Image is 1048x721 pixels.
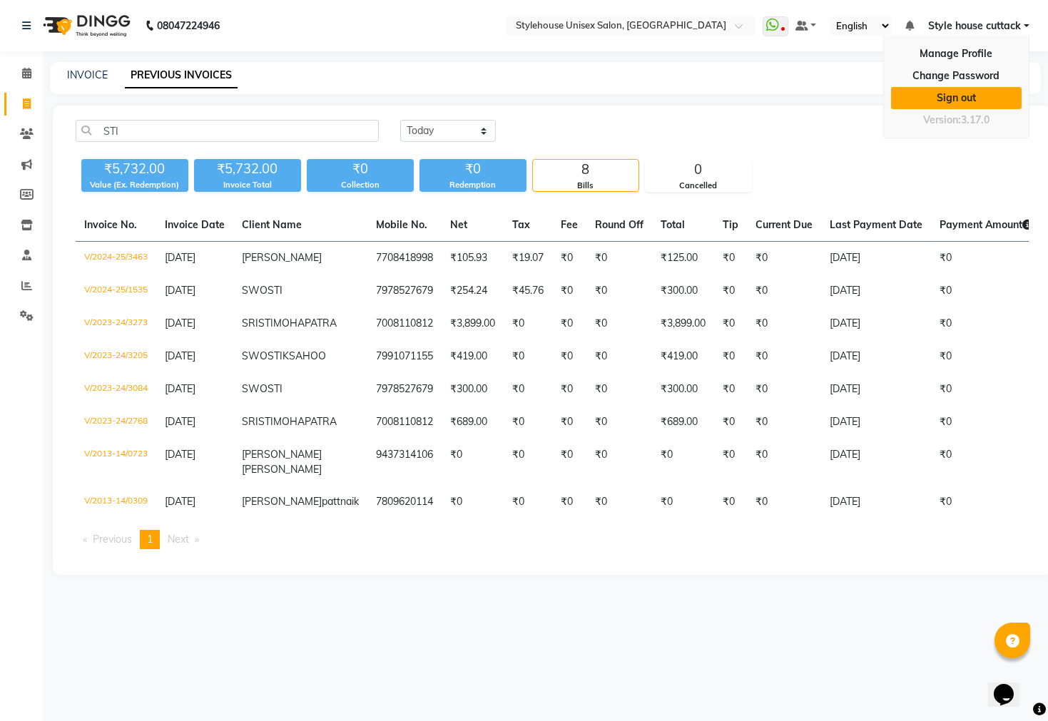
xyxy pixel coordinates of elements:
[242,448,322,461] span: [PERSON_NAME]
[940,218,1032,231] span: Payment Amount
[931,406,1041,439] td: ₹0
[165,317,195,329] span: [DATE]
[830,218,922,231] span: Last Payment Date
[76,340,156,373] td: V/2023-24/3205
[76,373,156,406] td: V/2023-24/3084
[442,439,504,486] td: ₹0
[714,486,747,518] td: ₹0
[747,373,821,406] td: ₹0
[931,486,1041,518] td: ₹0
[504,406,552,439] td: ₹0
[367,486,442,518] td: 7809620114
[747,242,821,275] td: ₹0
[646,160,751,180] div: 0
[714,242,747,275] td: ₹0
[322,495,359,508] span: pattnaik
[747,406,821,439] td: ₹0
[165,218,225,231] span: Invoice Date
[821,275,931,307] td: [DATE]
[821,486,931,518] td: [DATE]
[821,242,931,275] td: [DATE]
[367,406,442,439] td: 7008110812
[242,317,273,329] span: SRISTI
[586,242,652,275] td: ₹0
[586,340,652,373] td: ₹0
[76,275,156,307] td: V/2024-25/1535
[552,340,586,373] td: ₹0
[504,486,552,518] td: ₹0
[747,275,821,307] td: ₹0
[821,406,931,439] td: [DATE]
[93,533,132,546] span: Previous
[242,284,283,297] span: SWOSTI
[442,486,504,518] td: ₹0
[714,307,747,340] td: ₹0
[928,19,1021,34] span: Style house cuttack
[533,180,639,192] div: Bills
[242,495,322,508] span: [PERSON_NAME]
[552,439,586,486] td: ₹0
[76,486,156,518] td: V/2013-14/0309
[168,533,189,546] span: Next
[194,159,301,179] div: ₹5,732.00
[652,340,714,373] td: ₹419.00
[442,406,504,439] td: ₹689.00
[419,179,526,191] div: Redemption
[504,307,552,340] td: ₹0
[586,373,652,406] td: ₹0
[242,463,322,476] span: [PERSON_NAME]
[367,373,442,406] td: 7978527679
[450,218,467,231] span: Net
[67,68,108,81] a: INVOICE
[586,486,652,518] td: ₹0
[157,6,220,46] b: 08047224946
[747,486,821,518] td: ₹0
[561,218,578,231] span: Fee
[533,160,639,180] div: 8
[165,382,195,395] span: [DATE]
[891,87,1022,109] a: Sign out
[714,406,747,439] td: ₹0
[242,349,289,362] span: SWOSTIK
[76,530,1029,549] nav: Pagination
[367,242,442,275] td: 7708418998
[147,533,153,546] span: 1
[367,439,442,486] td: 9437314106
[714,275,747,307] td: ₹0
[81,159,188,179] div: ₹5,732.00
[442,275,504,307] td: ₹254.24
[419,159,526,179] div: ₹0
[165,251,195,264] span: [DATE]
[552,486,586,518] td: ₹0
[504,439,552,486] td: ₹0
[931,373,1041,406] td: ₹0
[821,307,931,340] td: [DATE]
[242,218,302,231] span: Client Name
[367,275,442,307] td: 7978527679
[652,307,714,340] td: ₹3,899.00
[165,495,195,508] span: [DATE]
[586,439,652,486] td: ₹0
[931,439,1041,486] td: ₹0
[504,275,552,307] td: ₹45.76
[125,63,238,88] a: PREVIOUS INVOICES
[646,180,751,192] div: Cancelled
[165,349,195,362] span: [DATE]
[552,406,586,439] td: ₹0
[307,179,414,191] div: Collection
[652,439,714,486] td: ₹0
[595,218,643,231] span: Round Off
[367,340,442,373] td: 7991071155
[747,439,821,486] td: ₹0
[504,242,552,275] td: ₹19.07
[242,382,283,395] span: SWOSTI
[891,110,1022,131] div: Version:3.17.0
[756,218,813,231] span: Current Due
[552,275,586,307] td: ₹0
[376,218,427,231] span: Mobile No.
[552,373,586,406] td: ₹0
[714,439,747,486] td: ₹0
[442,307,504,340] td: ₹3,899.00
[891,43,1022,65] a: Manage Profile
[84,218,137,231] span: Invoice No.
